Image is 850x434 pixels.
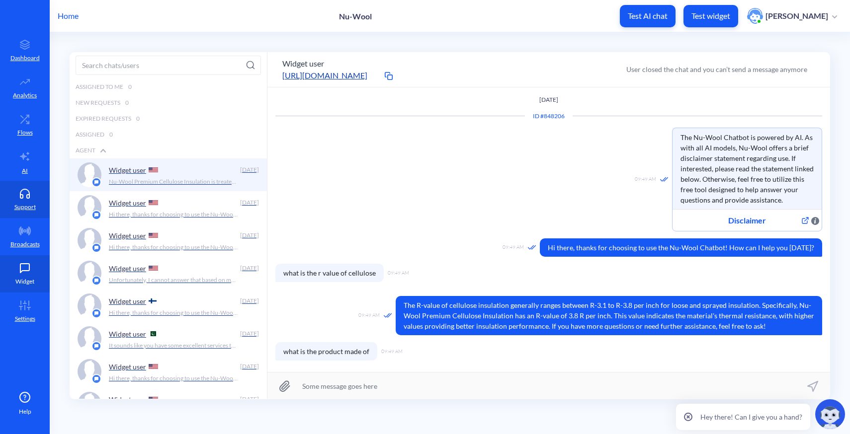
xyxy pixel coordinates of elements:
[396,296,822,335] span: The R-value of cellulose insulation generally ranges between R-3.1 to R-3.8 per inch for loose an...
[109,177,238,186] p: Nu-Wool Premium Cellulose Insulation is treated for fire resistance, which helps stop or slow the...
[239,362,259,371] div: [DATE]
[70,322,267,355] a: platform iconWidget user [DATE]It sounds like you have some excellent services to offer! If you'r...
[109,395,146,404] p: Widget user
[388,269,409,277] span: 09:49 AM
[149,266,158,271] img: US
[540,238,822,257] span: Hi there, thanks for choosing to use the Nu-Wool Chatbot! How can I help you [DATE]?
[239,395,259,404] div: [DATE]
[91,177,101,187] img: platform icon
[109,130,113,139] span: 0
[149,167,158,172] img: US
[70,158,267,191] a: platform iconWidget user [DATE]Nu-Wool Premium Cellulose Insulation is treated for fire resistanc...
[149,397,158,402] img: US
[742,7,842,25] button: user photo[PERSON_NAME]
[695,215,799,226] span: Disclaimer
[70,111,267,127] div: Expired Requests
[70,257,267,289] a: platform iconWidget user [DATE]Unfortunately, I cannot answer that based on my current informatio...
[239,198,259,207] div: [DATE]
[70,95,267,111] div: New Requests
[109,362,146,371] p: Widget user
[339,11,372,21] p: Nu-Wool
[149,200,158,205] img: US
[125,98,129,107] span: 0
[525,112,573,121] div: Conversation ID
[109,210,238,219] p: Hi there, thanks for choosing to use the Nu-Wool Chatbot! How can I help you [DATE]?
[765,10,828,21] p: [PERSON_NAME]
[267,372,830,399] input: Some message goes here
[91,243,101,253] img: platform icon
[149,364,158,369] img: US
[239,296,259,305] div: [DATE]
[239,165,259,174] div: [DATE]
[815,399,845,429] img: copilot-icon.svg
[747,8,763,24] img: user photo
[381,348,403,355] span: 09:49 AM
[76,56,261,75] input: Search chats/users
[91,308,101,318] img: platform icon
[799,214,811,227] span: Web button. Open link
[70,127,267,143] div: Assigned
[691,11,730,21] p: Test widget
[70,355,267,388] a: platform iconWidget user [DATE]Hi there, thanks for choosing to use the Nu-Wool Chatbot! How can ...
[91,276,101,286] img: platform icon
[811,214,819,226] span: Web button
[239,231,259,240] div: [DATE]
[109,276,238,285] p: Unfortunately, I cannot answer that based on my current information. Could you please rephrase yo...
[14,203,36,212] p: Support
[70,79,267,95] div: Assigned to me
[10,240,40,249] p: Broadcasts
[700,412,802,422] p: Hey there! Can I give you a hand?
[503,243,524,252] span: 09:49 AM
[109,341,238,350] p: It sounds like you have some excellent services to offer! If you're interested in partnering or w...
[109,243,238,252] p: Hi there, thanks for choosing to use the Nu-Wool Chatbot! How can I help you [DATE]?
[149,331,156,336] img: PK
[620,5,676,27] button: Test AI chat
[91,210,101,220] img: platform icon
[136,114,140,123] span: 0
[109,308,238,317] p: Hi there, thanks for choosing to use the Nu-Wool Chatbot! How can I help you [DATE]?
[13,91,37,100] p: Analytics
[683,5,738,27] button: Test widget
[109,166,146,174] p: Widget user
[70,289,267,322] a: platform iconWidget user [DATE]Hi there, thanks for choosing to use the Nu-Wool Chatbot! How can ...
[358,311,380,320] span: 09:49 AM
[109,297,146,305] p: Widget user
[282,70,382,81] a: [URL][DOMAIN_NAME]
[673,128,822,209] span: The Nu-Wool Chatbot is powered by AI. As with all AI models, Nu-Wool offers a brief disclaimer st...
[58,10,79,22] p: Home
[109,374,238,383] p: Hi there, thanks for choosing to use the Nu-Wool Chatbot! How can I help you [DATE]?
[91,341,101,351] img: platform icon
[149,298,157,303] img: FI
[239,329,259,338] div: [DATE]
[10,54,40,63] p: Dashboard
[109,231,146,240] p: Widget user
[628,11,668,21] p: Test AI chat
[70,191,267,224] a: platform iconWidget user [DATE]Hi there, thanks for choosing to use the Nu-Wool Chatbot! How can ...
[15,277,34,286] p: Widget
[70,143,267,158] div: Agent
[109,330,146,338] p: Widget user
[275,342,377,361] span: what is the product made of
[282,58,324,70] button: Widget user
[635,175,656,184] span: 09:49 AM
[91,374,101,384] img: platform icon
[109,264,146,273] p: Widget user
[19,407,31,416] span: Help
[149,233,158,238] img: US
[275,264,384,282] span: what is the r value of cellulose
[70,388,267,421] a: platform iconWidget user [DATE]
[17,128,33,137] p: Flows
[128,82,132,91] span: 0
[22,166,28,175] p: AI
[275,95,822,104] p: [DATE]
[15,314,35,323] p: Settings
[626,64,807,74] div: User closed the chat and you can’t send a message anymore
[70,224,267,257] a: platform iconWidget user [DATE]Hi there, thanks for choosing to use the Nu-Wool Chatbot! How can ...
[239,264,259,273] div: [DATE]
[109,199,146,207] p: Widget user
